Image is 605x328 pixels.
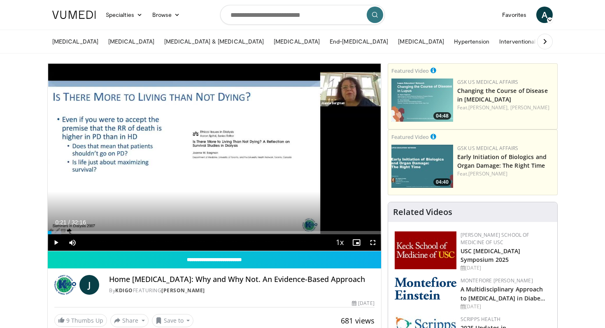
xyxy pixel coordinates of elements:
a: 04:40 [391,145,453,188]
img: VuMedi Logo [52,11,96,19]
a: [PERSON_NAME] [510,104,549,111]
a: [MEDICAL_DATA] [393,33,449,50]
a: 9 Thumbs Up [54,314,107,327]
a: [PERSON_NAME] [468,170,507,177]
a: Montefiore [PERSON_NAME] [461,277,533,284]
button: Save to [152,314,194,327]
a: USC [MEDICAL_DATA] Symposium 2025 [461,247,521,263]
a: Browse [147,7,185,23]
img: b4d418dc-94e0-46e0-a7ce-92c3a6187fbe.png.150x105_q85_crop-smart_upscale.jpg [391,145,453,188]
small: Featured Video [391,133,429,141]
button: Playback Rate [332,234,348,251]
span: 32:16 [72,219,86,226]
button: Fullscreen [365,234,381,251]
a: [MEDICAL_DATA] [103,33,159,50]
a: Favorites [497,7,531,23]
div: [DATE] [461,264,551,272]
h4: Home [MEDICAL_DATA]: Why and Why Not. An Evidence-Based Approach [109,275,374,284]
a: J [79,275,99,295]
a: GSK US Medical Affairs [457,145,519,152]
a: End-[MEDICAL_DATA] [325,33,393,50]
a: Interventional Nephrology [494,33,572,50]
video-js: Video Player [48,64,381,251]
div: [DATE] [461,303,551,310]
div: [DATE] [352,300,374,307]
button: Enable picture-in-picture mode [348,234,365,251]
button: Mute [64,234,81,251]
span: 681 views [341,316,375,326]
img: b0142b4c-93a1-4b58-8f91-5265c282693c.png.150x105_q85_autocrop_double_scale_upscale_version-0.2.png [395,277,456,300]
a: [MEDICAL_DATA] [269,33,325,50]
a: GSK US Medical Affairs [457,79,519,85]
div: By FEATURING [109,287,374,294]
button: Play [48,234,64,251]
a: [MEDICAL_DATA] & [MEDICAL_DATA] [159,33,269,50]
span: 04:40 [433,178,451,186]
a: Early Initiation of Biologics and Organ Damage: The Right Time [457,153,547,169]
a: [PERSON_NAME], [468,104,509,111]
a: [MEDICAL_DATA] [47,33,103,50]
a: Hypertension [449,33,494,50]
a: Specialties [101,7,147,23]
span: / [68,219,70,226]
span: 0:21 [55,219,66,226]
input: Search topics, interventions [220,5,385,25]
a: [PERSON_NAME] School of Medicine of USC [461,231,529,246]
a: A [536,7,553,23]
span: 04:48 [433,112,451,120]
a: Changing the Course of Disease in [MEDICAL_DATA] [457,87,548,103]
a: 04:48 [391,79,453,122]
div: Feat. [457,104,554,111]
small: Featured Video [391,67,429,74]
div: Progress Bar [48,231,381,234]
h4: Related Videos [393,207,452,217]
a: A Multidisciplinary Approach to [MEDICAL_DATA] in Diabe… [461,285,546,302]
span: 9 [66,316,70,324]
a: [PERSON_NAME] [161,287,205,294]
button: Share [110,314,149,327]
img: KDIGO [54,275,76,295]
div: Feat. [457,170,554,178]
a: Scripps Health [461,316,500,323]
a: KDIGO [115,287,133,294]
img: 7b941f1f-d101-407a-8bfa-07bd47db01ba.png.150x105_q85_autocrop_double_scale_upscale_version-0.2.jpg [395,231,456,269]
img: 617c1126-5952-44a1-b66c-75ce0166d71c.png.150x105_q85_crop-smart_upscale.jpg [391,79,453,122]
